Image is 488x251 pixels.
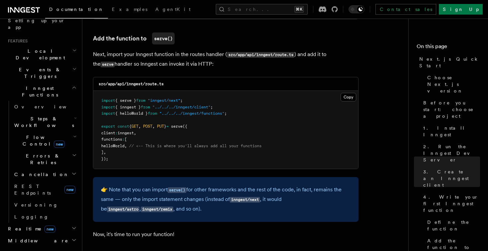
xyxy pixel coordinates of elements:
span: ] [101,150,104,155]
span: ({ [183,124,187,129]
span: Inngest Functions [5,85,72,98]
span: ; [180,98,183,103]
code: serve() [152,32,175,44]
a: Versioning [12,199,78,211]
code: src/app/api/inngest/route.ts [227,52,294,58]
span: { serve } [115,98,136,103]
button: Realtimenew [5,223,78,235]
span: import [101,105,115,109]
a: Logging [12,211,78,223]
span: , [104,150,106,155]
span: Middleware [5,237,68,244]
span: Steps & Workflows [12,115,74,129]
span: Overview [14,104,83,109]
span: import [101,111,115,116]
span: Define the function [427,219,480,232]
a: serve() [168,186,186,193]
div: Inngest Functions [5,101,78,223]
span: POST [143,124,152,129]
button: Cancellation [12,168,78,180]
button: Flow Controlnew [12,131,78,150]
a: REST Endpointsnew [12,180,78,199]
span: Realtime [5,225,55,232]
span: Examples [112,7,147,12]
span: { helloWorld } [115,111,148,116]
span: } [164,124,166,129]
span: AgentKit [155,7,191,12]
span: , [152,124,155,129]
p: 👉 Note that you can import for other frameworks and the rest of the code, in fact, remains the sa... [101,185,351,214]
a: AgentKit [151,2,195,18]
span: : [115,131,118,135]
span: Errors & Retries [12,153,72,166]
code: inngest/astro [107,207,139,212]
span: Versioning [14,202,58,208]
span: functions [101,137,122,142]
code: inngest/next [230,197,260,203]
button: Middleware [5,235,78,247]
a: Define the function [425,216,480,235]
span: "../../../inngest/functions" [159,111,224,116]
h4: On this page [417,42,480,53]
span: Logging [14,214,49,220]
span: serve [171,124,183,129]
span: Local Development [5,48,72,61]
span: Before you start: choose a project [423,99,480,119]
button: Local Development [5,45,78,64]
span: Choose Next.js version [427,74,480,94]
span: PUT [157,124,164,129]
a: Documentation [45,2,108,19]
button: Toggle dark mode [349,5,365,13]
a: Next.js Quick Start [417,53,480,72]
p: Next, import your Inngest function in the routes handler ( ) and add it to the handler so Inngest... [93,50,359,69]
span: Cancellation [12,171,69,178]
span: Documentation [49,7,104,12]
span: Flow Control [12,134,73,147]
span: , [124,144,127,148]
code: serve() [168,187,186,193]
span: ; [224,111,227,116]
code: serve [101,62,115,67]
span: , [138,124,141,129]
code: src/app/api/inngest/route.ts [99,82,164,86]
span: new [54,141,65,148]
span: , [134,131,136,135]
a: Sign Up [439,4,483,15]
span: 2. Run the Inngest Dev Server [423,143,480,163]
span: from [148,111,157,116]
span: : [122,137,124,142]
button: Copy [341,93,356,101]
span: [ [124,137,127,142]
span: Next.js Quick Start [419,56,480,69]
span: // <-- This is where you'll always add all your functions [129,144,262,148]
button: Events & Triggers [5,64,78,82]
a: 1. Install Inngest [421,122,480,141]
span: }); [101,157,108,161]
span: GET [131,124,138,129]
span: from [136,98,145,103]
span: new [44,225,55,233]
a: 4. Write your first Inngest function [421,191,480,216]
a: Contact sales [375,4,436,15]
button: Errors & Retries [12,150,78,168]
span: from [141,105,150,109]
span: 4. Write your first Inngest function [423,194,480,214]
span: inngest [118,131,134,135]
span: 3. Create an Inngest client [423,168,480,188]
span: new [64,186,75,194]
a: Add the function toserve() [93,32,175,44]
span: import [101,98,115,103]
a: Setting up your app [5,15,78,33]
span: export [101,124,115,129]
a: 3. Create an Inngest client [421,166,480,191]
p: Now, it's time to run your function! [93,230,359,239]
button: Steps & Workflows [12,113,78,131]
button: Search...⌘K [216,4,308,15]
button: Inngest Functions [5,82,78,101]
span: helloWorld [101,144,124,148]
a: 2. Run the Inngest Dev Server [421,141,480,166]
span: 1. Install Inngest [423,125,480,138]
span: Features [5,38,28,44]
span: ; [210,105,213,109]
a: Before you start: choose a project [421,97,480,122]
